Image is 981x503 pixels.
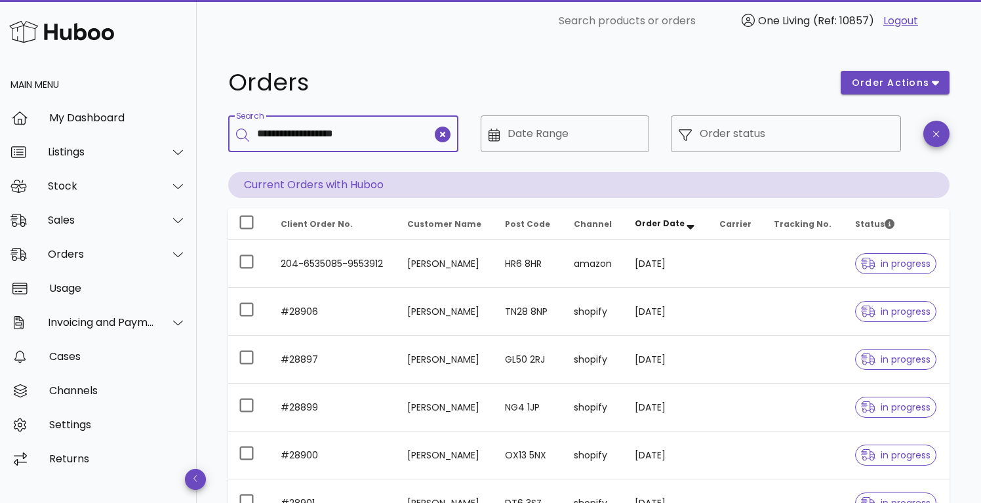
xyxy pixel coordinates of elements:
span: order actions [851,76,930,90]
span: Post Code [505,218,550,230]
th: Tracking No. [763,209,844,240]
td: shopify [563,336,624,384]
td: shopify [563,288,624,336]
td: #28900 [270,432,397,479]
th: Carrier [709,209,763,240]
td: #28906 [270,288,397,336]
span: Client Order No. [281,218,353,230]
h1: Orders [228,71,825,94]
td: amazon [563,240,624,288]
span: Status [855,218,894,230]
th: Status [845,209,950,240]
div: Listings [48,146,155,158]
span: Carrier [719,218,751,230]
span: Channel [574,218,612,230]
th: Channel [563,209,624,240]
td: [DATE] [624,288,710,336]
span: (Ref: 10857) [813,13,874,28]
td: [DATE] [624,432,710,479]
div: Returns [49,453,186,465]
td: [PERSON_NAME] [397,240,494,288]
button: clear icon [435,127,450,142]
td: #28897 [270,336,397,384]
td: [DATE] [624,336,710,384]
td: TN28 8NP [494,288,563,336]
span: in progress [861,307,931,316]
div: Usage [49,282,186,294]
div: Stock [48,180,155,192]
span: in progress [861,355,931,364]
div: My Dashboard [49,111,186,124]
span: in progress [861,259,931,268]
td: 204-6535085-9553912 [270,240,397,288]
td: [PERSON_NAME] [397,336,494,384]
span: Order Date [635,218,685,229]
td: #28899 [270,384,397,432]
a: Logout [883,13,918,29]
td: OX13 5NX [494,432,563,479]
td: [PERSON_NAME] [397,432,494,479]
th: Post Code [494,209,563,240]
div: Orders [48,248,155,260]
span: Tracking No. [774,218,831,230]
th: Customer Name [397,209,494,240]
td: shopify [563,384,624,432]
div: Settings [49,418,186,431]
span: Customer Name [407,218,481,230]
td: NG4 1JP [494,384,563,432]
th: Client Order No. [270,209,397,240]
td: [PERSON_NAME] [397,288,494,336]
label: Search [236,111,264,121]
div: Invoicing and Payments [48,316,155,329]
button: order actions [841,71,950,94]
td: GL50 2RJ [494,336,563,384]
th: Order Date: Sorted descending. Activate to remove sorting. [624,209,710,240]
span: One Living [758,13,810,28]
td: [PERSON_NAME] [397,384,494,432]
td: HR6 8HR [494,240,563,288]
div: Channels [49,384,186,397]
td: [DATE] [624,384,710,432]
td: shopify [563,432,624,479]
div: Cases [49,350,186,363]
td: [DATE] [624,240,710,288]
span: in progress [861,451,931,460]
img: Huboo Logo [9,18,114,46]
div: Sales [48,214,155,226]
p: Current Orders with Huboo [228,172,950,198]
span: in progress [861,403,931,412]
